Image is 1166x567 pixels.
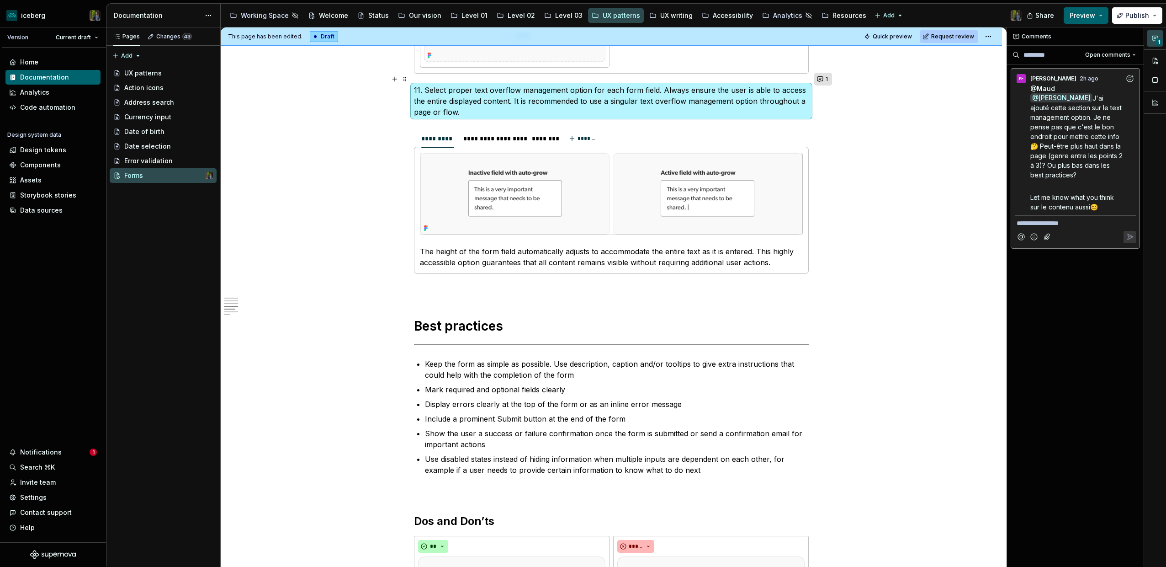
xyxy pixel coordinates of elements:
[5,490,101,505] a: Settings
[814,73,832,86] button: 1
[1015,231,1027,243] button: Mention someone
[425,358,809,380] p: Keep the form as simple as possible. Use description, caption and/or tooltips to give extra instr...
[414,85,809,118] p: 11. Select proper text overflow management option for each form field. Always ensure the user is ...
[5,100,101,115] a: Code automation
[228,33,302,40] span: This page has been edited.
[206,172,213,179] img: Simon Désilets
[110,66,217,80] a: UX patterns
[5,55,101,70] a: Home
[5,70,101,85] a: Documentation
[883,12,895,19] span: Add
[1081,48,1140,61] button: Open comments
[1015,215,1136,228] div: Composer editor
[409,11,441,20] div: Our vision
[121,52,132,59] span: Add
[368,11,389,20] div: Status
[1124,231,1136,243] button: Reply
[110,139,217,154] a: Date selection
[420,153,802,235] img: c59ca891-b45e-40c4-88f6-40fbcadff233.png
[110,80,217,95] a: Action icons
[110,154,217,168] a: Error validation
[5,203,101,218] a: Data sources
[461,11,488,20] div: Level 01
[773,11,802,20] div: Analytics
[319,11,348,20] div: Welcome
[5,520,101,535] button: Help
[354,8,392,23] a: Status
[1124,72,1136,85] button: Add reaction
[1030,93,1092,102] span: @
[7,131,61,139] div: Design system data
[20,176,42,185] div: Assets
[1011,10,1022,21] img: Simon Désilets
[7,34,28,41] div: Version
[20,160,61,170] div: Components
[5,173,101,187] a: Assets
[124,156,173,166] div: Error validation
[5,475,101,490] a: Invite team
[1041,231,1054,243] button: Attach files
[818,8,870,23] a: Resources
[20,448,62,457] div: Notifications
[1085,51,1130,59] span: Open comments
[508,11,535,20] div: Level 02
[414,318,809,334] h1: Best practices
[447,8,491,23] a: Level 01
[20,478,56,487] div: Invite team
[110,66,217,183] div: Page tree
[124,69,162,78] div: UX patterns
[425,454,809,476] p: Use disabled states instead of hiding information when multiple inputs are dependent on each othe...
[758,8,816,23] a: Analytics
[588,8,644,23] a: UX patterns
[493,8,539,23] a: Level 02
[420,246,803,268] p: The height of the form field automatically adjusts to accommodate the entire text as it is entere...
[52,31,102,44] button: Current draft
[21,11,45,20] div: iceberg
[425,384,809,395] p: Mark required and optional fields clearly
[110,168,217,183] a: FormsSimon Désilets
[425,413,809,424] p: Include a prominent Submit button at the end of the form
[20,508,72,517] div: Contact support
[56,34,91,41] span: Current draft
[861,30,916,43] button: Quick preview
[20,58,38,67] div: Home
[698,8,757,23] a: Accessibility
[20,73,69,82] div: Documentation
[124,171,143,180] div: Forms
[1030,193,1116,211] span: Let me know what you think sur le contenu aussi😊
[555,11,583,20] div: Level 03
[872,9,906,22] button: Add
[124,142,171,151] div: Date selection
[5,158,101,172] a: Components
[20,206,63,215] div: Data sources
[660,11,693,20] div: UX writing
[20,493,47,502] div: Settings
[90,449,97,456] span: 1
[1125,11,1149,20] span: Publish
[1155,38,1162,46] span: 1
[30,550,76,559] svg: Supernova Logo
[1028,231,1040,243] button: Add emoji
[1037,85,1055,92] span: Maud
[110,49,144,62] button: Add
[310,31,338,42] div: Draft
[110,110,217,124] a: Currency input
[826,75,828,83] span: 1
[920,30,978,43] button: Request review
[20,103,75,112] div: Code automation
[124,98,174,107] div: Address search
[1070,11,1095,20] span: Preview
[873,33,912,40] span: Quick preview
[20,191,76,200] div: Storybook stories
[5,188,101,203] a: Storybook stories
[1019,75,1023,82] div: PF
[6,10,17,21] img: 418c6d47-6da6-4103-8b13-b5999f8989a1.png
[124,83,164,92] div: Action icons
[20,88,49,97] div: Analytics
[226,6,870,25] div: Page tree
[832,11,866,20] div: Resources
[20,145,66,155] div: Design tokens
[1030,94,1124,179] span: J'ai ajouté cette section sur le text management option. Je ne pense pas que c'est le bon endroit...
[1035,11,1054,20] span: Share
